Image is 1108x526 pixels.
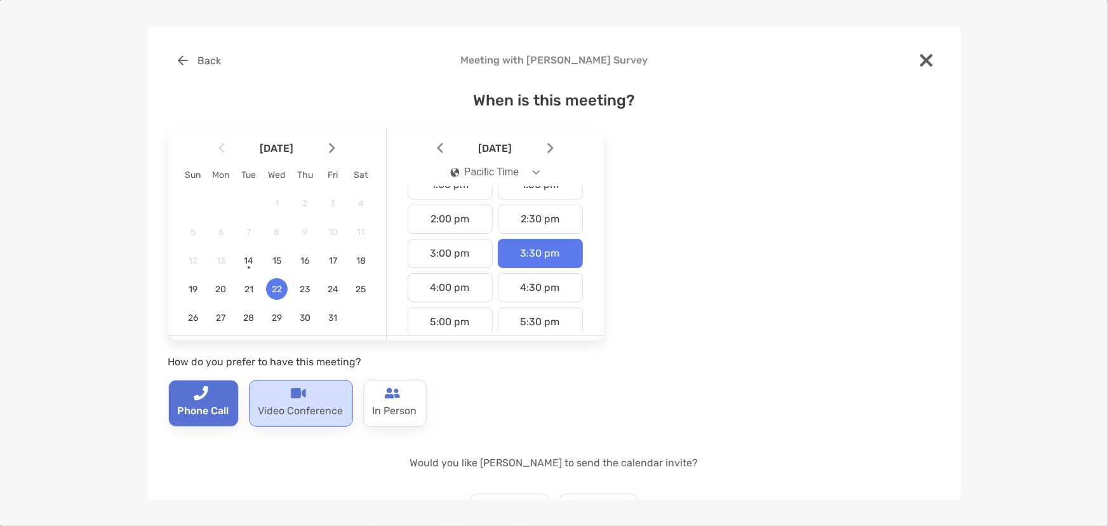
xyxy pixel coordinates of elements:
[178,55,188,65] img: button icon
[347,170,375,180] div: Sat
[498,239,583,268] div: 3:30 pm
[532,170,540,175] img: Open dropdown arrow
[168,91,940,109] h4: When is this meeting?
[263,170,291,180] div: Wed
[294,255,316,266] span: 16
[291,170,319,180] div: Thu
[182,255,204,266] span: 12
[408,307,493,337] div: 5:00 pm
[322,313,344,323] span: 31
[210,227,232,238] span: 6
[408,239,493,268] div: 3:00 pm
[210,284,232,295] span: 20
[385,386,400,401] img: type-call
[408,205,493,234] div: 2:00 pm
[547,143,554,154] img: Arrow icon
[450,168,459,177] img: icon
[294,198,316,209] span: 2
[182,284,204,295] span: 19
[182,227,204,238] span: 5
[227,142,326,154] span: [DATE]
[210,255,232,266] span: 13
[408,273,493,302] div: 4:00 pm
[350,284,371,295] span: 25
[294,313,316,323] span: 30
[193,386,208,401] img: type-call
[168,455,940,471] p: Would you like [PERSON_NAME] to send the calendar invite?
[266,313,288,323] span: 29
[235,170,263,180] div: Tue
[439,158,551,187] button: iconPacific Time
[920,54,933,67] img: close modal
[168,46,231,74] button: Back
[446,142,545,154] span: [DATE]
[322,255,344,266] span: 17
[350,227,371,238] span: 11
[218,143,225,154] img: Arrow icon
[322,198,344,209] span: 3
[179,170,207,180] div: Sun
[238,255,260,266] span: 14
[182,313,204,323] span: 26
[329,143,335,154] img: Arrow icon
[322,284,344,295] span: 24
[238,284,260,295] span: 21
[207,170,235,180] div: Mon
[294,227,316,238] span: 9
[498,205,583,234] div: 2:30 pm
[168,54,940,66] h4: Meeting with [PERSON_NAME] Survey
[266,198,288,209] span: 1
[258,401,344,421] p: Video Conference
[322,227,344,238] span: 10
[238,227,260,238] span: 7
[373,401,417,421] p: In Person
[178,401,229,421] p: Phone Call
[291,386,306,401] img: type-call
[319,170,347,180] div: Fri
[294,284,316,295] span: 23
[238,313,260,323] span: 28
[168,354,604,370] p: How do you prefer to have this meeting?
[266,284,288,295] span: 22
[350,255,371,266] span: 18
[210,313,232,323] span: 27
[350,198,371,209] span: 4
[266,255,288,266] span: 15
[498,307,583,337] div: 5:30 pm
[266,227,288,238] span: 8
[450,166,519,178] div: Pacific Time
[498,273,583,302] div: 4:30 pm
[437,143,443,154] img: Arrow icon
